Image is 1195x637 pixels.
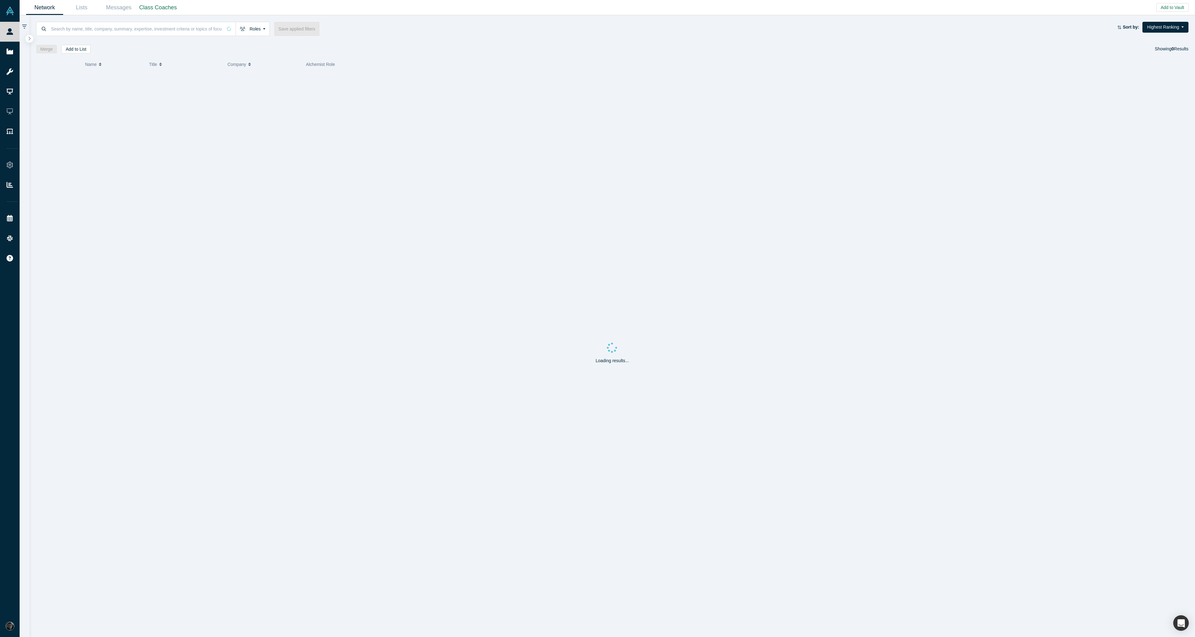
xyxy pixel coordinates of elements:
[85,58,143,71] button: Name
[1142,22,1188,33] button: Highest Ranking
[274,22,320,36] button: Save applied filters
[1155,45,1188,53] div: Showing
[227,58,299,71] button: Company
[1123,25,1139,30] strong: Sort by:
[6,622,14,630] img: Rami C.'s Account
[36,45,57,53] button: Merge
[236,22,270,36] button: Roles
[85,58,96,71] span: Name
[61,45,91,53] button: Add to List
[149,58,157,71] span: Title
[63,0,100,15] a: Lists
[50,21,223,36] input: Search by name, title, company, summary, expertise, investment criteria or topics of focus
[149,58,221,71] button: Title
[1172,46,1188,51] span: Results
[1172,46,1174,51] strong: 0
[1156,3,1188,12] button: Add to Vault
[137,0,179,15] a: Class Coaches
[26,0,63,15] a: Network
[100,0,137,15] a: Messages
[227,58,246,71] span: Company
[306,62,335,67] span: Alchemist Role
[596,358,629,364] p: Loading results...
[6,7,14,15] img: Alchemist Vault Logo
